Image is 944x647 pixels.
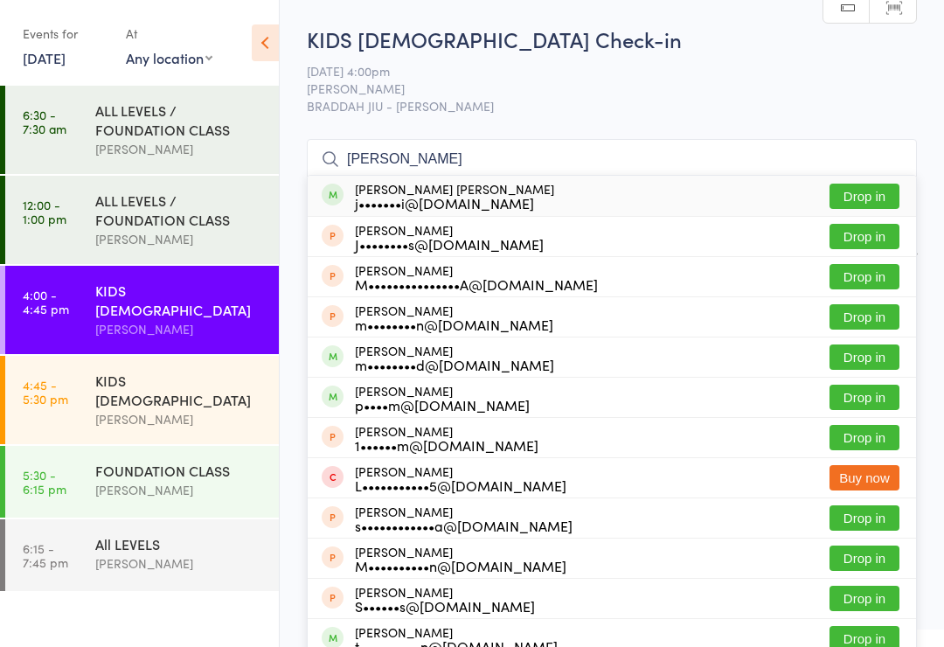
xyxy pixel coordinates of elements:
a: 6:15 -7:45 pmAll LEVELS[PERSON_NAME] [5,519,279,591]
div: [PERSON_NAME] [355,585,535,613]
time: 6:30 - 7:30 am [23,108,66,136]
a: 4:45 -5:30 pmKIDS [DEMOGRAPHIC_DATA][PERSON_NAME] [5,356,279,444]
div: [PERSON_NAME] [355,545,566,573]
div: ALL LEVELS / FOUNDATION CLASS [95,191,264,229]
div: [PERSON_NAME] [95,409,264,429]
div: [PERSON_NAME] [355,303,553,331]
div: [PERSON_NAME] [95,229,264,249]
button: Drop in [829,546,899,571]
div: [PERSON_NAME] [95,480,264,500]
div: [PERSON_NAME] [PERSON_NAME] [355,182,554,210]
time: 12:00 - 1:00 pm [23,198,66,226]
div: All LEVELS [95,534,264,553]
div: [PERSON_NAME] [95,553,264,574]
div: 1••••••m@[DOMAIN_NAME] [355,438,538,452]
button: Drop in [829,264,899,289]
button: Drop in [829,425,899,450]
div: Events for [23,19,108,48]
button: Drop in [829,344,899,370]
input: Search [307,139,917,179]
div: At [126,19,212,48]
a: 12:00 -1:00 pmALL LEVELS / FOUNDATION CLASS[PERSON_NAME] [5,176,279,264]
button: Drop in [829,586,899,611]
div: m••••••••d@[DOMAIN_NAME] [355,358,554,372]
a: [DATE] [23,48,66,67]
div: KIDS [DEMOGRAPHIC_DATA] [95,371,264,409]
div: ALL LEVELS / FOUNDATION CLASS [95,101,264,139]
a: 4:00 -4:45 pmKIDS [DEMOGRAPHIC_DATA][PERSON_NAME] [5,266,279,354]
div: [PERSON_NAME] [355,263,598,291]
div: [PERSON_NAME] [355,504,573,532]
button: Drop in [829,184,899,209]
div: KIDS [DEMOGRAPHIC_DATA] [95,281,264,319]
div: M••••••••••n@[DOMAIN_NAME] [355,559,566,573]
div: Any location [126,48,212,67]
span: BRADDAH JIU - [PERSON_NAME] [307,97,917,115]
div: [PERSON_NAME] [355,223,544,251]
div: [PERSON_NAME] [355,464,566,492]
span: [PERSON_NAME] [307,80,890,97]
div: J••••••••s@[DOMAIN_NAME] [355,237,544,251]
time: 5:30 - 6:15 pm [23,468,66,496]
div: [PERSON_NAME] [355,344,554,372]
button: Buy now [829,465,899,490]
div: j•••••••i@[DOMAIN_NAME] [355,196,554,210]
div: [PERSON_NAME] [95,319,264,339]
span: [DATE] 4:00pm [307,62,890,80]
button: Drop in [829,505,899,531]
div: [PERSON_NAME] [355,384,530,412]
div: s••••••••••••a@[DOMAIN_NAME] [355,518,573,532]
div: p••••m@[DOMAIN_NAME] [355,398,530,412]
div: [PERSON_NAME] [355,424,538,452]
button: Drop in [829,304,899,330]
a: 6:30 -7:30 amALL LEVELS / FOUNDATION CLASS[PERSON_NAME] [5,86,279,174]
div: m••••••••n@[DOMAIN_NAME] [355,317,553,331]
h2: KIDS [DEMOGRAPHIC_DATA] Check-in [307,24,917,53]
time: 4:45 - 5:30 pm [23,378,68,406]
a: 5:30 -6:15 pmFOUNDATION CLASS[PERSON_NAME] [5,446,279,518]
div: FOUNDATION CLASS [95,461,264,480]
div: [PERSON_NAME] [95,139,264,159]
div: S••••••s@[DOMAIN_NAME] [355,599,535,613]
button: Drop in [829,224,899,249]
div: L•••••••••••5@[DOMAIN_NAME] [355,478,566,492]
div: M•••••••••••••••A@[DOMAIN_NAME] [355,277,598,291]
button: Drop in [829,385,899,410]
time: 6:15 - 7:45 pm [23,541,68,569]
time: 4:00 - 4:45 pm [23,288,69,316]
